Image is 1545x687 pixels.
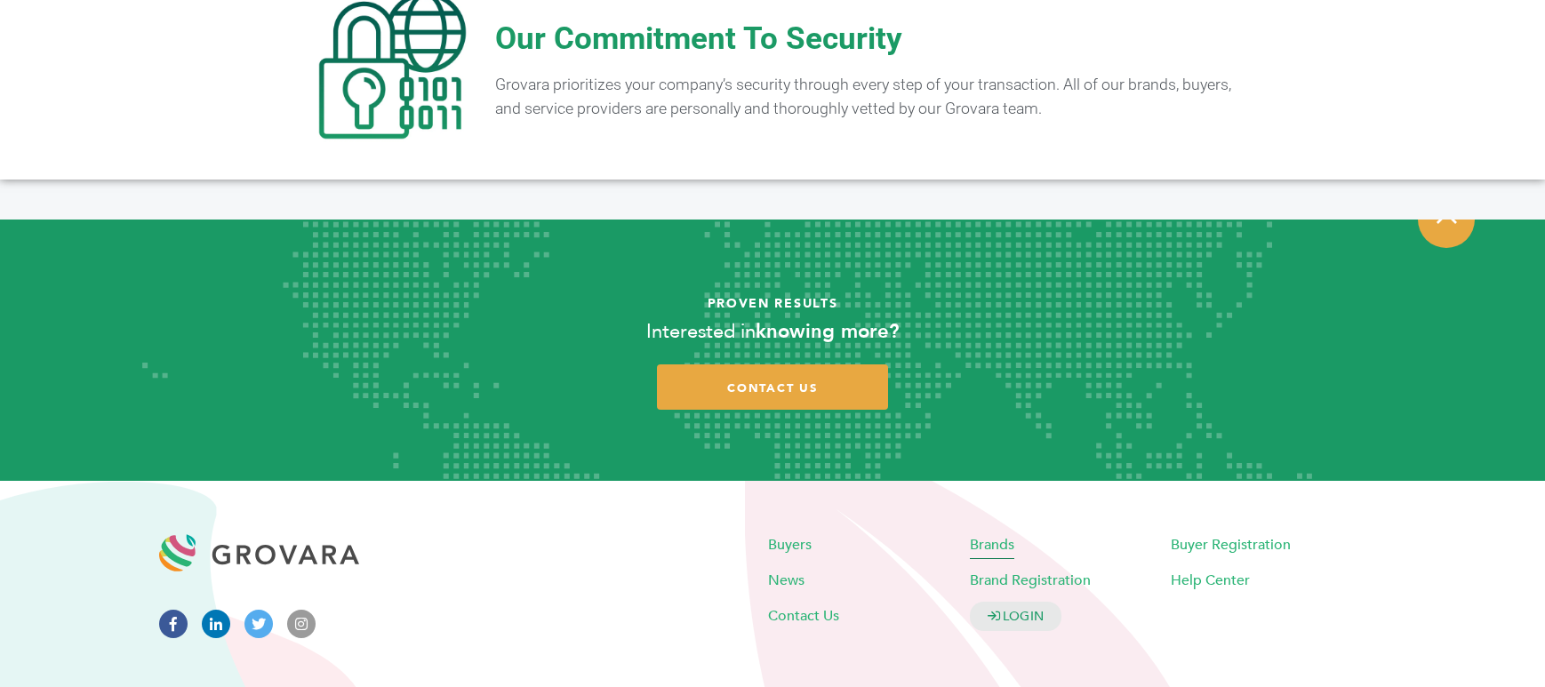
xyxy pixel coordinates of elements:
span: Interested in [646,318,756,345]
a: Brand Registration [970,571,1091,590]
a: Contact Us [768,606,839,626]
a: contact us [657,364,888,410]
a: Buyers [768,535,812,555]
a: News [768,571,805,590]
a: Help Center [1171,571,1250,590]
a: Brands [970,535,1014,555]
span: contact us [727,380,818,396]
span: Our Commitment To Security [495,20,902,57]
a: LOGIN [970,602,1062,631]
a: Buyer Registration [1171,535,1291,555]
span: Grovara prioritizes your company’s security through every step of your transaction. All of our br... [495,76,1231,118]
